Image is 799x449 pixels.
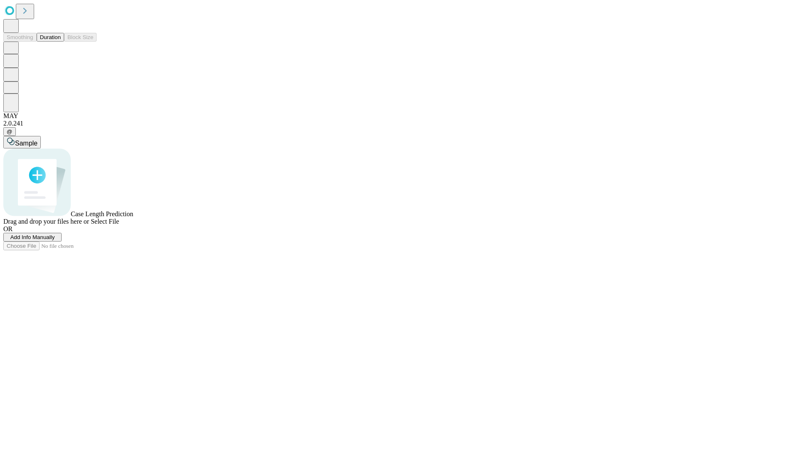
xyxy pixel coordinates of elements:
[3,218,89,225] span: Drag and drop your files here or
[3,120,796,127] div: 2.0.241
[3,233,62,242] button: Add Info Manually
[7,128,12,135] span: @
[3,112,796,120] div: MAY
[71,210,133,217] span: Case Length Prediction
[15,140,37,147] span: Sample
[3,225,12,232] span: OR
[10,234,55,240] span: Add Info Manually
[64,33,97,42] button: Block Size
[3,136,41,148] button: Sample
[91,218,119,225] span: Select File
[3,33,37,42] button: Smoothing
[37,33,64,42] button: Duration
[3,127,16,136] button: @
